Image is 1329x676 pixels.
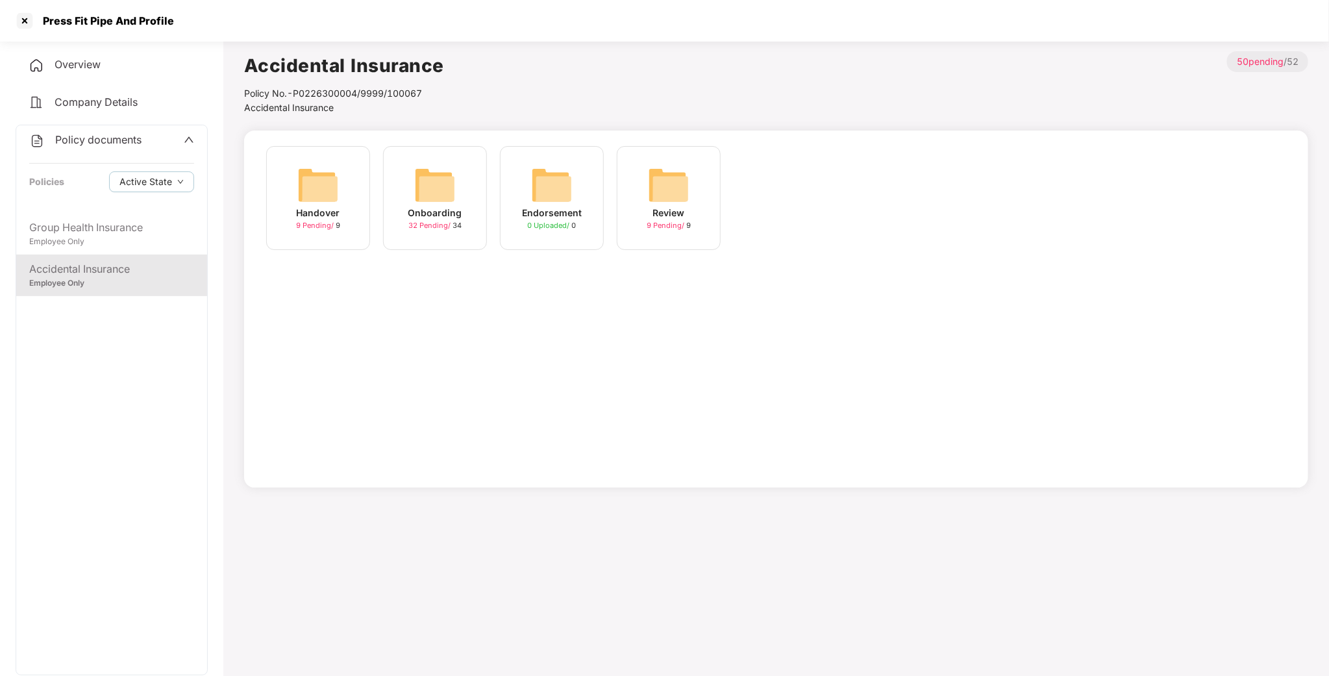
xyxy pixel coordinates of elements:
[1227,51,1308,72] p: / 52
[408,220,462,231] div: 34
[29,219,194,236] div: Group Health Insurance
[297,206,340,220] div: Handover
[244,102,334,113] span: Accidental Insurance
[522,206,582,220] div: Endorsement
[177,179,184,186] span: down
[244,51,444,80] h1: Accidental Insurance
[408,221,453,230] span: 32 Pending /
[408,206,462,220] div: Onboarding
[647,221,686,230] span: 9 Pending /
[109,171,194,192] button: Active Statedown
[29,277,194,290] div: Employee Only
[29,133,45,149] img: svg+xml;base64,PHN2ZyB4bWxucz0iaHR0cDovL3d3dy53My5vcmcvMjAwMC9zdmciIHdpZHRoPSIyNCIgaGVpZ2h0PSIyNC...
[1237,56,1284,67] span: 50 pending
[29,95,44,110] img: svg+xml;base64,PHN2ZyB4bWxucz0iaHR0cDovL3d3dy53My5vcmcvMjAwMC9zdmciIHdpZHRoPSIyNCIgaGVpZ2h0PSIyNC...
[35,14,174,27] div: Press Fit Pipe And Profile
[297,164,339,206] img: svg+xml;base64,PHN2ZyB4bWxucz0iaHR0cDovL3d3dy53My5vcmcvMjAwMC9zdmciIHdpZHRoPSI2NCIgaGVpZ2h0PSI2NC...
[55,133,142,146] span: Policy documents
[184,134,194,145] span: up
[244,86,444,101] div: Policy No.- P0226300004/9999/100067
[528,221,572,230] span: 0 Uploaded /
[653,206,685,220] div: Review
[29,236,194,248] div: Employee Only
[296,220,340,231] div: 9
[29,175,64,189] div: Policies
[648,164,689,206] img: svg+xml;base64,PHN2ZyB4bWxucz0iaHR0cDovL3d3dy53My5vcmcvMjAwMC9zdmciIHdpZHRoPSI2NCIgaGVpZ2h0PSI2NC...
[55,58,101,71] span: Overview
[29,261,194,277] div: Accidental Insurance
[55,95,138,108] span: Company Details
[528,220,577,231] div: 0
[296,221,336,230] span: 9 Pending /
[647,220,691,231] div: 9
[414,164,456,206] img: svg+xml;base64,PHN2ZyB4bWxucz0iaHR0cDovL3d3dy53My5vcmcvMjAwMC9zdmciIHdpZHRoPSI2NCIgaGVpZ2h0PSI2NC...
[531,164,573,206] img: svg+xml;base64,PHN2ZyB4bWxucz0iaHR0cDovL3d3dy53My5vcmcvMjAwMC9zdmciIHdpZHRoPSI2NCIgaGVpZ2h0PSI2NC...
[29,58,44,73] img: svg+xml;base64,PHN2ZyB4bWxucz0iaHR0cDovL3d3dy53My5vcmcvMjAwMC9zdmciIHdpZHRoPSIyNCIgaGVpZ2h0PSIyNC...
[119,175,172,189] span: Active State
